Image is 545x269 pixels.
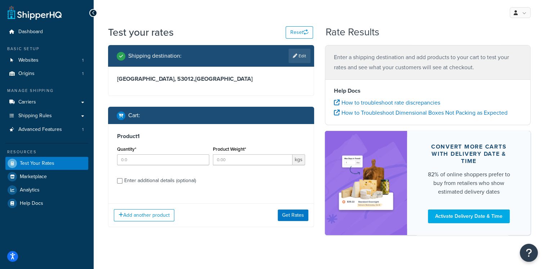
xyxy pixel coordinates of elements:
h3: [GEOGRAPHIC_DATA], 53012 , [GEOGRAPHIC_DATA] [117,75,305,83]
a: Origins1 [5,67,88,80]
a: Carriers [5,96,88,109]
span: 1 [82,71,84,77]
div: Convert more carts with delivery date & time [424,143,513,165]
span: Marketplace [20,174,47,180]
span: Shipping Rules [18,113,52,119]
input: Enter additional details (optional) [117,178,122,184]
div: Enter additional details (optional) [124,176,196,186]
input: 0.00 [213,154,292,165]
span: Help Docs [20,200,43,207]
a: Edit [289,49,311,63]
span: Carriers [18,99,36,105]
p: Enter a shipping destination and add products to your cart to test your rates and see what your c... [334,52,522,72]
div: Resources [5,149,88,155]
button: Get Rates [278,210,308,221]
a: Dashboard [5,25,88,39]
div: Manage Shipping [5,88,88,94]
a: How to Troubleshoot Dimensional Boxes Not Packing as Expected [334,109,508,117]
button: Add another product [114,209,174,221]
li: Origins [5,67,88,80]
li: Websites [5,54,88,67]
div: Basic Setup [5,46,88,52]
a: Activate Delivery Date & Time [428,210,510,223]
a: Test Your Rates [5,157,88,170]
label: Product Weight* [213,146,246,152]
span: Analytics [20,187,40,193]
h4: Help Docs [334,87,522,95]
a: Help Docs [5,197,88,210]
span: Advanced Features [18,127,62,133]
h2: Cart : [128,112,140,119]
h2: Rate Results [326,27,379,38]
label: Quantity* [117,146,136,152]
button: Reset [286,26,313,39]
button: Open Resource Center [520,244,538,262]
h1: Test your rates [108,25,174,39]
a: Advanced Features1 [5,123,88,136]
a: Shipping Rules [5,109,88,123]
a: Marketplace [5,170,88,183]
span: 1 [82,57,84,63]
span: Dashboard [18,29,43,35]
span: 1 [82,127,84,133]
span: kgs [292,154,305,165]
div: 82% of online shoppers prefer to buy from retailers who show estimated delivery dates [424,170,513,196]
img: feature-image-ddt-36eae7f7280da8017bfb280eaccd9c446f90b1fe08728e4019434db127062ab4.png [336,142,397,224]
span: Origins [18,71,35,77]
h3: Product 1 [117,133,305,140]
h2: Shipping destination : [128,53,182,59]
li: Advanced Features [5,123,88,136]
a: How to troubleshoot rate discrepancies [334,98,440,107]
a: Analytics [5,184,88,197]
span: Websites [18,57,39,63]
span: Test Your Rates [20,160,54,167]
a: Websites1 [5,54,88,67]
input: 0.0 [117,154,209,165]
